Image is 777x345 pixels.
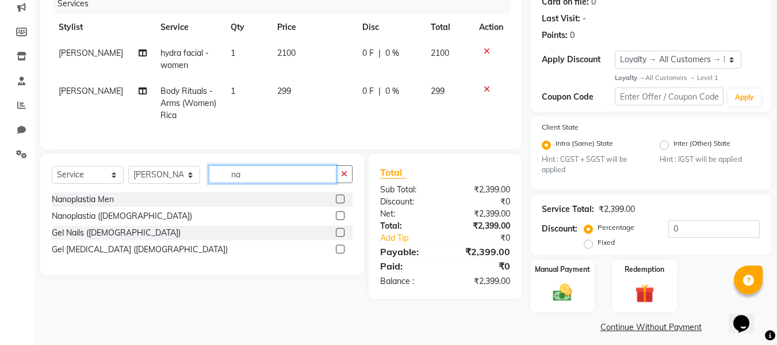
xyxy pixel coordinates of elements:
div: Paid: [372,259,445,273]
div: ₹2,399.00 [599,203,635,215]
th: Stylist [52,14,154,40]
th: Total [424,14,473,40]
div: Nanoplastia Men [52,194,114,206]
label: Intra (Same) State [556,138,613,152]
strong: Loyalty → [615,74,645,82]
span: [PERSON_NAME] [59,86,123,96]
div: 0 [570,29,575,41]
div: Discount: [372,196,445,208]
label: Redemption [625,264,664,275]
span: 0 % [385,85,399,97]
span: [PERSON_NAME] [59,48,123,58]
div: Apply Discount [542,54,614,66]
span: hydra facial - women [160,48,209,70]
span: 1 [231,86,235,96]
div: Points: [542,29,568,41]
img: _gift.svg [629,282,660,305]
div: Balance : [372,275,445,287]
span: | [378,47,381,59]
div: ₹2,399.00 [445,245,519,259]
div: Total: [372,220,445,232]
div: Sub Total: [372,184,445,196]
th: Disc [355,14,424,40]
button: Apply [728,89,761,106]
div: ₹2,399.00 [445,275,519,287]
div: Payable: [372,245,445,259]
div: Service Total: [542,203,594,215]
span: 0 F [362,85,374,97]
div: ₹2,399.00 [445,184,519,196]
span: 0 F [362,47,374,59]
input: Enter Offer / Coupon Code [615,88,724,105]
div: ₹0 [445,196,519,208]
span: 2100 [277,48,296,58]
small: Hint : IGST will be applied [660,154,760,165]
span: 299 [431,86,445,96]
label: Manual Payment [535,264,590,275]
div: ₹2,399.00 [445,220,519,232]
div: Last Visit: [542,13,580,25]
input: Search or Scan [209,165,336,183]
span: | [378,85,381,97]
span: 0 % [385,47,399,59]
th: Action [472,14,510,40]
th: Price [270,14,355,40]
div: All Customers → Level 1 [615,73,760,83]
div: - [583,13,586,25]
img: _cash.svg [547,282,578,304]
label: Fixed [598,237,615,248]
span: Body Rituals - Arms (Women) Rica [160,86,216,120]
div: Gel [MEDICAL_DATA] ([DEMOGRAPHIC_DATA]) [52,244,228,256]
th: Service [154,14,224,40]
div: ₹0 [445,259,519,273]
div: Nanoplastia ([DEMOGRAPHIC_DATA]) [52,210,192,222]
small: Hint : CGST + SGST will be applied [542,154,642,176]
span: 299 [277,86,291,96]
th: Qty [224,14,270,40]
a: Continue Without Payment [533,321,769,333]
div: Net: [372,208,445,220]
div: Coupon Code [542,91,614,103]
span: 2100 [431,48,449,58]
a: Add Tip [372,232,457,244]
span: Total [380,166,407,179]
span: 1 [231,48,235,58]
label: Percentage [598,222,634,233]
iframe: chat widget [729,299,765,333]
div: Discount: [542,223,577,235]
label: Client State [542,122,579,132]
div: ₹2,399.00 [445,208,519,220]
div: Gel Nails ([DEMOGRAPHIC_DATA]) [52,227,181,239]
div: ₹0 [458,232,519,244]
label: Inter (Other) State [673,138,730,152]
